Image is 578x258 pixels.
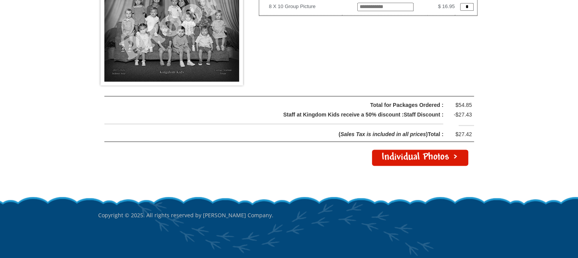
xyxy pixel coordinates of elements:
div: ( ) [105,130,444,139]
p: Copyright © 2025. All rights reserved by [PERSON_NAME] Company. [98,196,480,235]
td: 8 X 10 Group Picture [269,0,342,13]
div: -$27.43 [449,110,472,120]
span: Sales Tax is included in all prices [340,131,426,137]
span: Staff Discount : [404,112,443,118]
div: Staff at Kingdom Kids receive a 50% discount [124,110,444,120]
div: Total for Packages Ordered : [124,100,444,110]
div: $54.85 [449,100,472,110]
div: $27.42 [449,130,472,139]
span: Total : [428,131,444,137]
a: Individual Photos > [372,150,468,166]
